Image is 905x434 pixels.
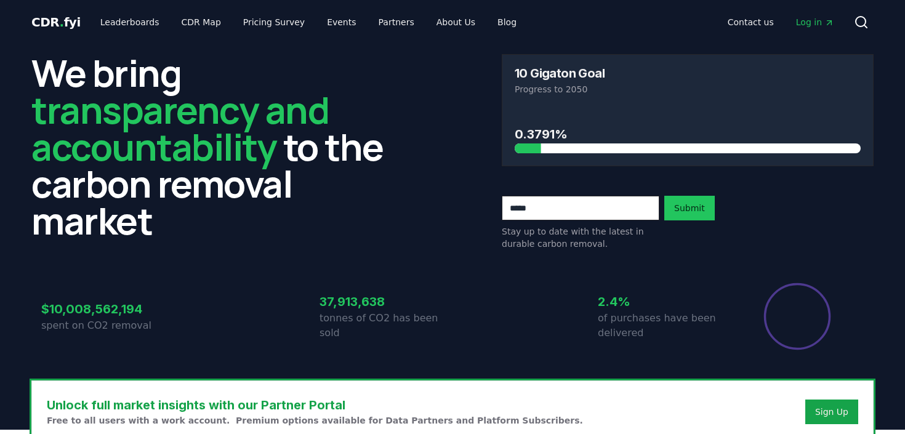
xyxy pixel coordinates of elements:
a: CDR Map [172,11,231,33]
a: Leaderboards [90,11,169,33]
span: transparency and accountability [31,84,329,172]
button: Submit [664,196,715,220]
span: CDR fyi [31,15,81,30]
p: spent on CO2 removal [41,318,174,333]
h3: 10 Gigaton Goal [515,67,605,79]
a: Events [317,11,366,33]
h3: Unlock full market insights with our Partner Portal [47,396,583,414]
a: Blog [488,11,526,33]
p: Progress to 2050 [515,83,861,95]
p: tonnes of CO2 has been sold [320,311,452,340]
h3: $10,008,562,194 [41,300,174,318]
p: Stay up to date with the latest in durable carbon removal. [502,225,659,250]
a: Contact us [718,11,784,33]
h3: 37,913,638 [320,292,452,311]
a: About Us [427,11,485,33]
span: . [60,15,64,30]
a: Sign Up [815,406,848,418]
h3: 0.3791% [515,125,861,143]
a: Partners [369,11,424,33]
div: Percentage of sales delivered [763,282,832,351]
a: Pricing Survey [233,11,315,33]
nav: Main [90,11,526,33]
p: Free to all users with a work account. Premium options available for Data Partners and Platform S... [47,414,583,427]
h2: We bring to the carbon removal market [31,54,403,239]
p: of purchases have been delivered [598,311,731,340]
button: Sign Up [805,400,858,424]
nav: Main [718,11,844,33]
h3: 2.4% [598,292,731,311]
a: Log in [786,11,844,33]
span: Log in [796,16,834,28]
a: CDR.fyi [31,14,81,31]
